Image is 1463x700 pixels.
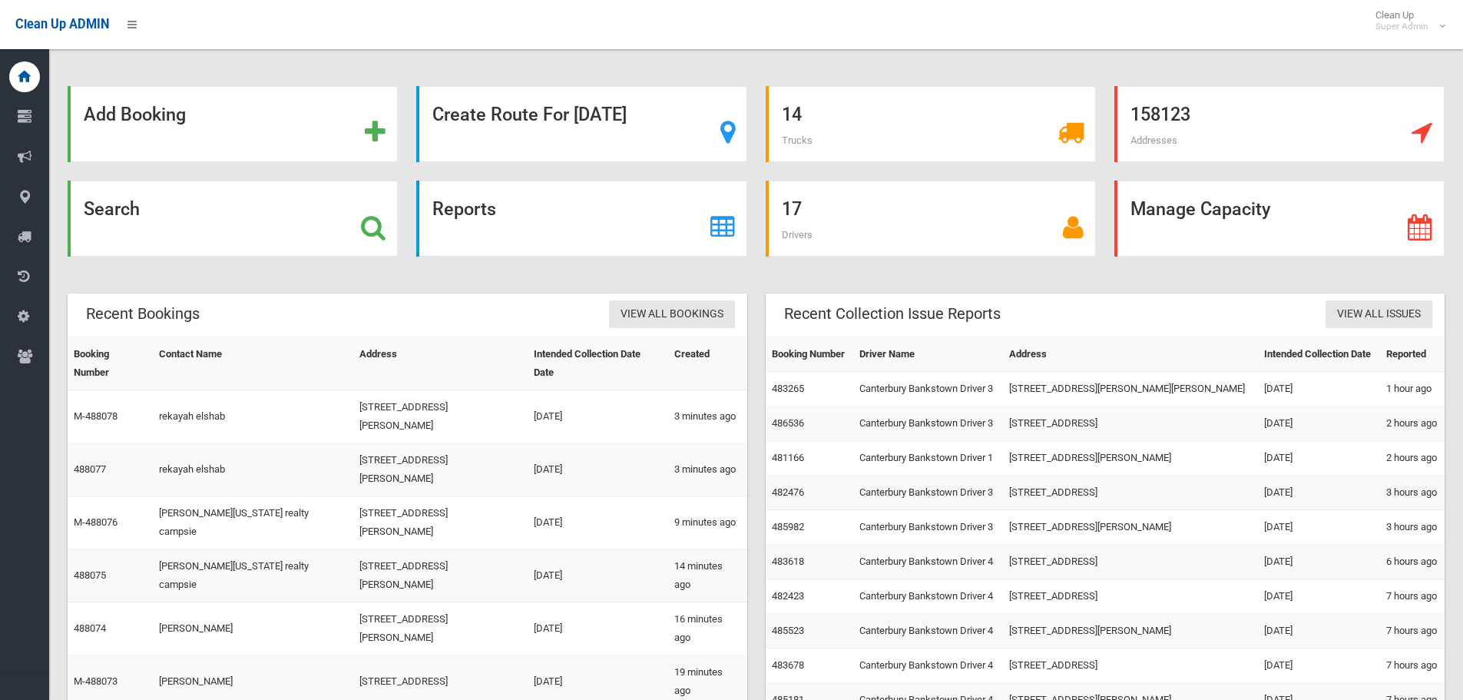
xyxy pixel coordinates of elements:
td: Canterbury Bankstown Driver 4 [853,579,1003,614]
td: [STREET_ADDRESS][PERSON_NAME] [1003,510,1258,545]
td: [STREET_ADDRESS][PERSON_NAME] [353,496,527,549]
td: [DATE] [1258,545,1380,579]
strong: 14 [782,104,802,125]
td: [PERSON_NAME] [153,602,354,655]
td: Canterbury Bankstown Driver 4 [853,614,1003,649]
a: 488075 [74,569,106,581]
td: 1 hour ago [1380,372,1445,406]
small: Super Admin [1375,21,1428,32]
a: 486536 [772,417,804,429]
td: 3 minutes ago [668,443,747,496]
strong: 17 [782,198,802,220]
header: Recent Bookings [68,299,218,329]
th: Booking Number [766,337,853,372]
td: [STREET_ADDRESS] [1003,545,1258,579]
td: [DATE] [528,549,668,602]
a: Manage Capacity [1114,181,1445,257]
td: Canterbury Bankstown Driver 3 [853,476,1003,510]
strong: Add Booking [84,104,186,125]
td: [DATE] [1258,476,1380,510]
td: 7 hours ago [1380,579,1445,614]
a: 17 Drivers [766,181,1096,257]
span: Addresses [1130,134,1177,146]
td: [DATE] [528,602,668,655]
td: 7 hours ago [1380,649,1445,683]
td: [DATE] [528,390,668,443]
td: 7 hours ago [1380,614,1445,649]
td: Canterbury Bankstown Driver 4 [853,649,1003,683]
a: Create Route For [DATE] [416,86,746,162]
a: 483678 [772,659,804,671]
td: [DATE] [1258,372,1380,406]
td: 14 minutes ago [668,549,747,602]
td: [STREET_ADDRESS][PERSON_NAME][PERSON_NAME] [1003,372,1258,406]
a: Add Booking [68,86,398,162]
strong: Reports [432,198,496,220]
strong: Manage Capacity [1130,198,1270,220]
a: View All Bookings [609,300,735,329]
th: Driver Name [853,337,1003,372]
td: [DATE] [528,496,668,549]
td: [DATE] [1258,649,1380,683]
td: 3 hours ago [1380,476,1445,510]
td: Canterbury Bankstown Driver 3 [853,406,1003,441]
td: Canterbury Bankstown Driver 4 [853,545,1003,579]
th: Booking Number [68,337,153,390]
th: Address [1003,337,1258,372]
td: Canterbury Bankstown Driver 3 [853,510,1003,545]
a: 14 Trucks [766,86,1096,162]
td: [STREET_ADDRESS][PERSON_NAME] [1003,441,1258,476]
td: rekayah elshab [153,443,354,496]
td: 3 minutes ago [668,390,747,443]
strong: 158123 [1130,104,1190,125]
a: Search [68,181,398,257]
td: [DATE] [1258,579,1380,614]
th: Intended Collection Date Date [528,337,668,390]
td: [DATE] [1258,406,1380,441]
th: Created [668,337,747,390]
td: Canterbury Bankstown Driver 1 [853,441,1003,476]
a: M-488076 [74,516,118,528]
td: [STREET_ADDRESS][PERSON_NAME] [1003,614,1258,649]
td: [STREET_ADDRESS] [1003,406,1258,441]
td: [PERSON_NAME][US_STATE] realty campsie [153,549,354,602]
a: M-488073 [74,675,118,687]
td: [STREET_ADDRESS] [1003,649,1258,683]
a: 481166 [772,452,804,463]
span: Clean Up [1368,9,1444,32]
td: [PERSON_NAME][US_STATE] realty campsie [153,496,354,549]
td: 3 hours ago [1380,510,1445,545]
td: 6 hours ago [1380,545,1445,579]
a: 485523 [772,625,804,636]
strong: Create Route For [DATE] [432,104,627,125]
a: M-488078 [74,410,118,422]
a: 482423 [772,590,804,602]
a: 158123 Addresses [1114,86,1445,162]
a: 488074 [74,622,106,634]
td: 16 minutes ago [668,602,747,655]
td: [STREET_ADDRESS][PERSON_NAME] [353,443,527,496]
td: 2 hours ago [1380,406,1445,441]
td: [DATE] [1258,441,1380,476]
td: [DATE] [528,443,668,496]
strong: Search [84,198,140,220]
td: Canterbury Bankstown Driver 3 [853,372,1003,406]
th: Address [353,337,527,390]
td: 9 minutes ago [668,496,747,549]
span: Trucks [782,134,813,146]
a: 483265 [772,383,804,394]
td: [STREET_ADDRESS][PERSON_NAME] [353,602,527,655]
td: [STREET_ADDRESS][PERSON_NAME] [353,390,527,443]
a: 482476 [772,486,804,498]
a: 488077 [74,463,106,475]
a: 485982 [772,521,804,532]
header: Recent Collection Issue Reports [766,299,1019,329]
td: [DATE] [1258,510,1380,545]
th: Reported [1380,337,1445,372]
a: Reports [416,181,746,257]
a: View All Issues [1326,300,1432,329]
td: [STREET_ADDRESS] [1003,476,1258,510]
td: rekayah elshab [153,390,354,443]
td: [DATE] [1258,614,1380,649]
td: [STREET_ADDRESS][PERSON_NAME] [353,549,527,602]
